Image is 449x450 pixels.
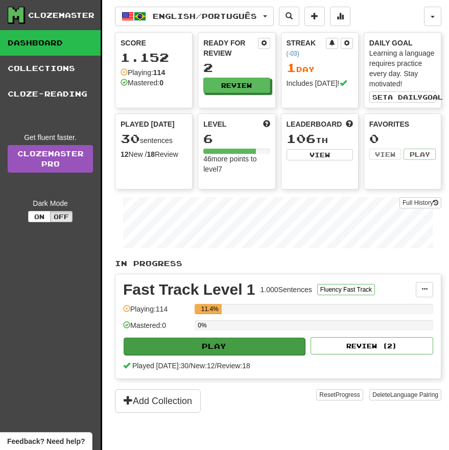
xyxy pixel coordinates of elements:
[121,150,129,158] strong: 12
[369,389,441,400] button: DeleteLanguage Pairing
[8,198,93,208] div: Dark Mode
[188,362,191,370] span: /
[159,79,163,87] strong: 0
[50,211,73,222] button: Off
[287,78,353,88] div: Includes [DATE]!
[203,119,226,129] span: Level
[123,320,190,337] div: Mastered: 0
[121,149,187,159] div: New / Review
[28,10,94,20] div: Clozemaster
[369,38,436,48] div: Daily Goal
[123,304,190,321] div: Playing: 114
[121,131,140,146] span: 30
[203,61,270,74] div: 2
[28,211,51,222] button: On
[8,132,93,143] div: Get fluent faster.
[121,78,163,88] div: Mastered:
[369,132,436,145] div: 0
[287,119,342,129] span: Leaderboard
[203,38,257,58] div: Ready for Review
[390,391,438,398] span: Language Pairing
[115,389,201,413] button: Add Collection
[121,67,165,78] div: Playing:
[8,145,93,173] a: ClozemasterPro
[336,391,360,398] span: Progress
[121,51,187,64] div: 1.152
[304,7,325,26] button: Add sentence to collection
[311,337,433,354] button: Review (2)
[124,338,305,355] button: Play
[279,7,299,26] button: Search sentences
[287,131,316,146] span: 106
[369,119,436,129] div: Favorites
[287,61,353,75] div: Day
[121,38,187,48] div: Score
[115,7,274,26] button: English/Português
[404,149,436,160] button: Play
[198,304,222,314] div: 11.4%
[330,7,350,26] button: More stats
[369,149,401,160] button: View
[153,68,165,77] strong: 114
[7,436,85,446] span: Open feedback widget
[123,282,255,297] div: Fast Track Level 1
[388,93,422,101] span: a daily
[317,284,375,295] button: Fluency Fast Track
[287,149,353,160] button: View
[121,119,175,129] span: Played [DATE]
[261,285,312,295] div: 1.000 Sentences
[369,48,436,89] div: Learning a language requires practice every day. Stay motivated!
[121,132,187,146] div: sentences
[346,119,353,129] span: This week in points, UTC
[369,91,436,103] button: Seta dailygoal
[287,132,353,146] div: th
[287,50,299,57] a: (-03)
[115,258,441,269] p: In Progress
[263,119,270,129] span: Score more points to level up
[203,78,270,93] button: Review
[316,389,363,400] button: ResetProgress
[399,197,441,208] button: Full History
[147,150,155,158] strong: 18
[203,132,270,145] div: 6
[287,38,326,58] div: Streak
[217,362,250,370] span: Review: 18
[153,12,257,20] span: English / Português
[132,362,188,370] span: Played [DATE]: 30
[215,362,217,370] span: /
[287,60,296,75] span: 1
[191,362,215,370] span: New: 12
[203,154,270,174] div: 46 more points to level 7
